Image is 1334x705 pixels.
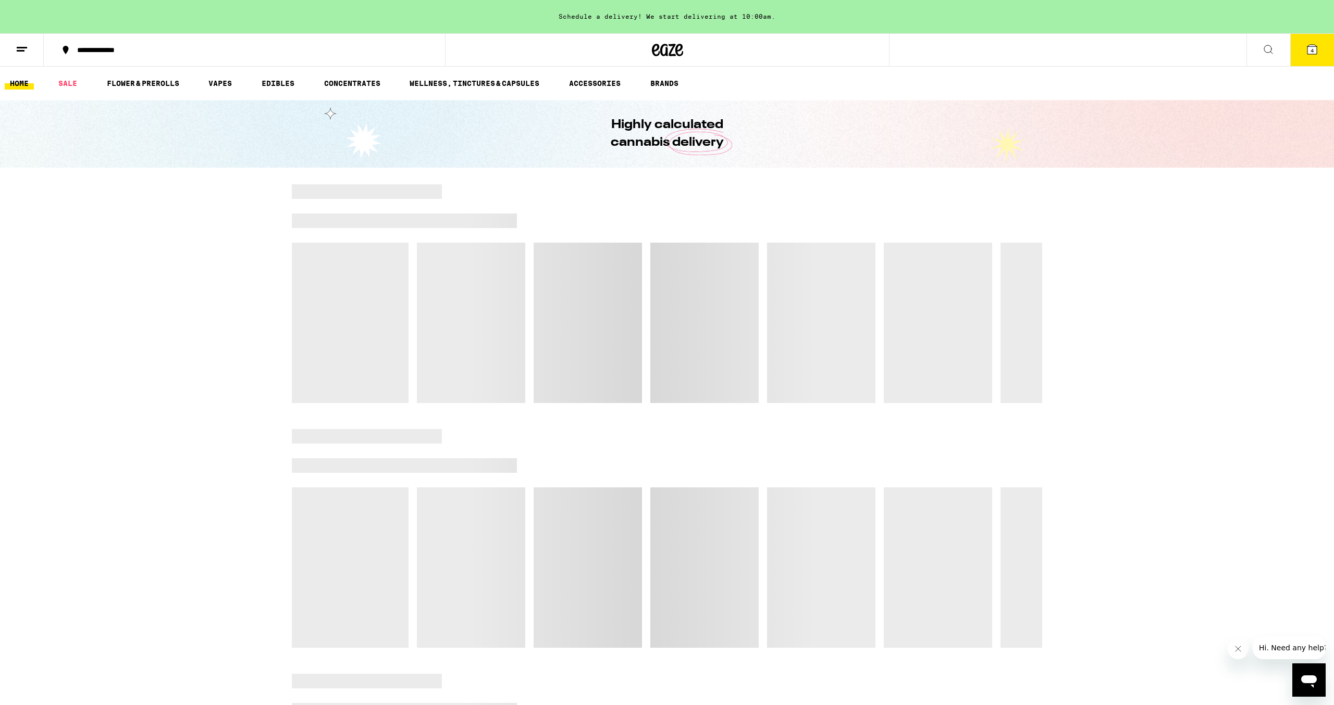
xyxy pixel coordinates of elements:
a: FLOWER & PREROLLS [102,77,184,90]
span: 4 [1311,47,1314,54]
a: HOME [5,77,34,90]
a: SALE [53,77,82,90]
h1: Highly calculated cannabis delivery [581,116,753,152]
a: BRANDS [645,77,684,90]
a: WELLNESS, TINCTURES & CAPSULES [404,77,545,90]
a: EDIBLES [256,77,300,90]
a: CONCENTRATES [319,77,386,90]
button: 4 [1290,34,1334,66]
span: Hi. Need any help? [6,7,75,16]
iframe: Close message [1228,638,1249,659]
a: VAPES [203,77,237,90]
a: ACCESSORIES [564,77,626,90]
iframe: Message from company [1253,636,1326,659]
iframe: Button to launch messaging window [1292,663,1326,697]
